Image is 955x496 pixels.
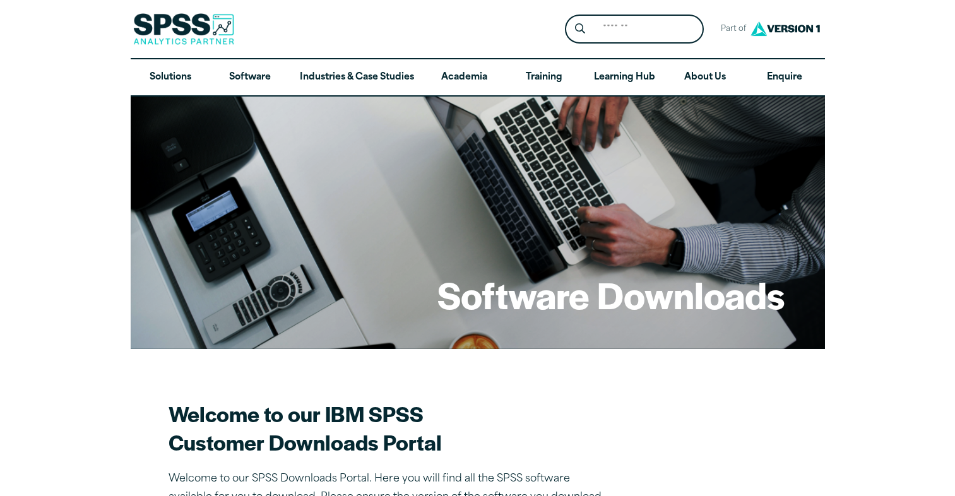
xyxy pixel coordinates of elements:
a: Solutions [131,59,210,96]
a: Enquire [745,59,824,96]
h1: Software Downloads [437,270,785,319]
a: Industries & Case Studies [290,59,424,96]
a: Training [504,59,583,96]
span: Part of [714,20,747,38]
a: Learning Hub [584,59,665,96]
img: Version1 Logo [747,17,823,40]
a: Software [210,59,290,96]
svg: Search magnifying glass icon [575,23,585,34]
img: SPSS Analytics Partner [133,13,234,45]
button: Search magnifying glass icon [568,18,591,41]
a: About Us [665,59,745,96]
a: Academia [424,59,504,96]
nav: Desktop version of site main menu [131,59,825,96]
form: Site Header Search Form [565,15,704,44]
h2: Welcome to our IBM SPSS Customer Downloads Portal [169,399,610,456]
